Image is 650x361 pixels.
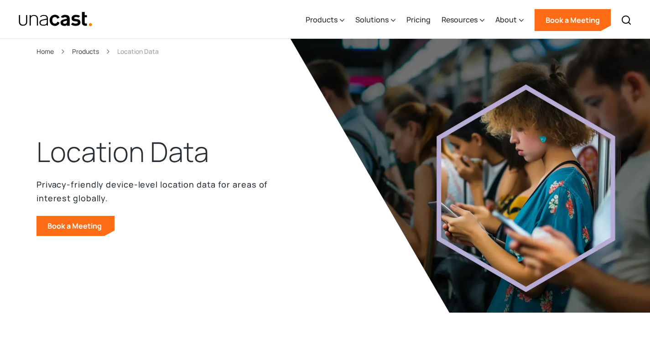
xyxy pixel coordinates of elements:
[535,9,611,31] a: Book a Meeting
[495,1,524,39] div: About
[306,14,338,25] div: Products
[355,1,395,39] div: Solutions
[72,46,99,57] a: Products
[621,15,632,26] img: Search icon
[18,11,93,27] img: Unacast text logo
[355,14,389,25] div: Solutions
[18,11,93,27] a: home
[306,1,344,39] div: Products
[36,216,114,236] a: Book a Meeting
[36,178,274,205] p: Privacy-friendly device-level location data for areas of interest globally.
[442,14,478,25] div: Resources
[36,134,209,170] h1: Location Data
[117,46,159,57] div: Location Data
[442,1,484,39] div: Resources
[406,1,431,39] a: Pricing
[36,46,54,57] a: Home
[495,14,517,25] div: About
